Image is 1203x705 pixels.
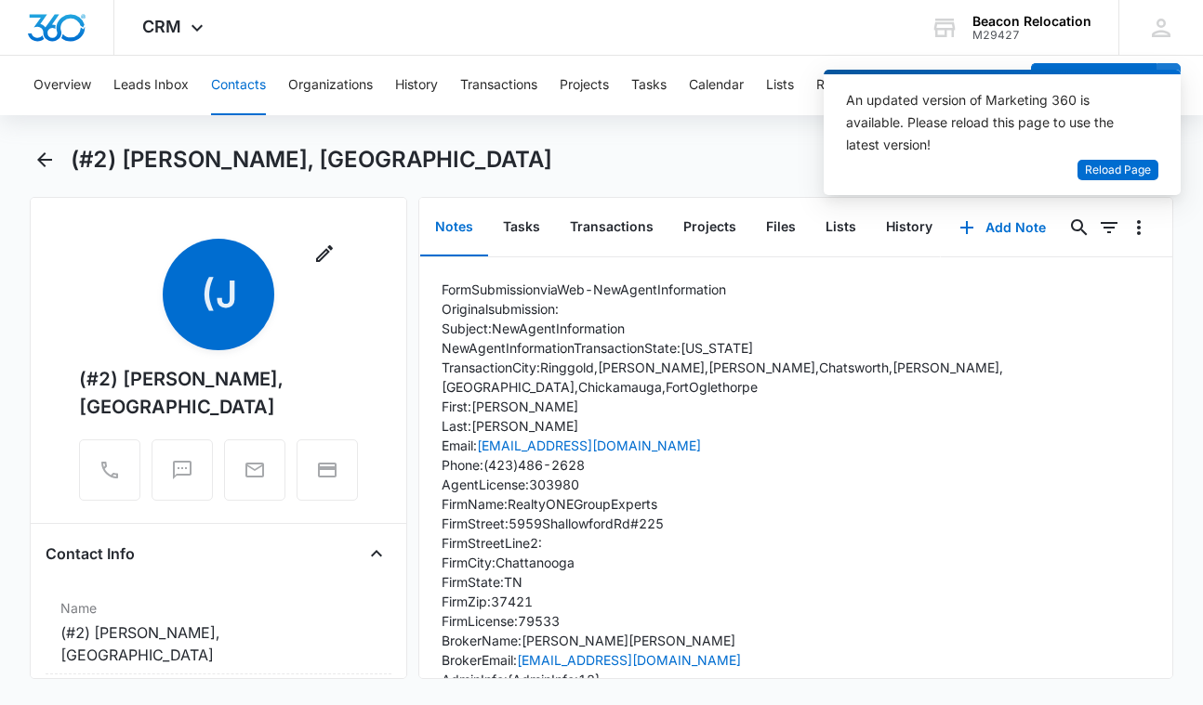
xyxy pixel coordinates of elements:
button: Projects [668,199,751,256]
button: Close [362,539,391,568]
div: Name(#2) [PERSON_NAME], [GEOGRAPHIC_DATA] [46,591,391,674]
p: Admin Info: {Admin Info:12} [442,670,1150,689]
p: Firm Name: Realty ONE Group Experts [442,494,1150,514]
p: Email: [442,436,1150,455]
p: Firm Street Line 2: [442,533,1150,553]
p: Form Submission via Web - New Agent Information [442,280,1150,299]
div: An updated version of Marketing 360 is available. Please reload this page to use the latest version! [846,89,1136,156]
a: [EMAIL_ADDRESS][DOMAIN_NAME] [477,437,701,453]
button: Tasks [631,56,667,115]
button: Lists [811,199,871,256]
p: New Agent Information Transaction State: [US_STATE] [442,338,1150,358]
p: Subject: New Agent Information [442,319,1150,338]
button: History [395,56,438,115]
p: Firm Zip: 37421 [442,592,1150,611]
button: Reports [816,56,864,115]
button: Leads Inbox [113,56,189,115]
button: History [871,199,947,256]
p: Firm State: TN [442,572,1150,592]
button: Search... [1064,213,1094,242]
p: Firm License: 79533 [442,611,1150,631]
p: Phone: (423) 486-2628 [442,455,1150,475]
button: Organizations [288,56,373,115]
button: Add Contact [1031,63,1157,108]
p: Firm City: Chattanooga [442,553,1150,572]
button: Tasks [488,199,555,256]
p: First: [PERSON_NAME] [442,397,1150,416]
button: Transactions [555,199,668,256]
button: Overflow Menu [1124,213,1154,242]
label: Name [60,598,377,618]
button: Add Note [941,205,1064,250]
button: Reload Page [1077,160,1158,181]
h1: (#2) [PERSON_NAME], [GEOGRAPHIC_DATA] [71,146,552,174]
button: Overview [33,56,91,115]
p: Broker Name: [PERSON_NAME] [PERSON_NAME] [442,631,1150,650]
button: Lists [766,56,794,115]
p: Firm Street: 5959 Shallowford Rd #225 [442,514,1150,533]
span: CRM [142,17,181,36]
span: Reload Page [1085,162,1151,179]
button: Transactions [460,56,537,115]
p: Broker Email: [442,650,1150,670]
a: [EMAIL_ADDRESS][DOMAIN_NAME] [517,652,741,668]
h4: Contact Info [46,542,135,565]
div: (#2) [PERSON_NAME], [GEOGRAPHIC_DATA] [79,365,358,421]
div: account id [972,29,1091,42]
dd: (#2) [PERSON_NAME], [GEOGRAPHIC_DATA] [60,621,377,666]
button: Contacts [211,56,266,115]
p: Transaction City: Ringgold, [PERSON_NAME], [PERSON_NAME], Chatsworth, [PERSON_NAME], [GEOGRAPHIC_... [442,358,1150,397]
p: Original submission: [442,299,1150,319]
button: Projects [560,56,609,115]
button: Notes [420,199,488,256]
button: Filters [1094,213,1124,242]
p: Last: [PERSON_NAME] [442,416,1150,436]
button: Calendar [689,56,744,115]
div: account name [972,14,1091,29]
button: Back [30,145,59,175]
span: (J [163,239,274,350]
button: Settings [886,56,936,115]
button: Files [751,199,811,256]
p: Agent License: 303980 [442,475,1150,494]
